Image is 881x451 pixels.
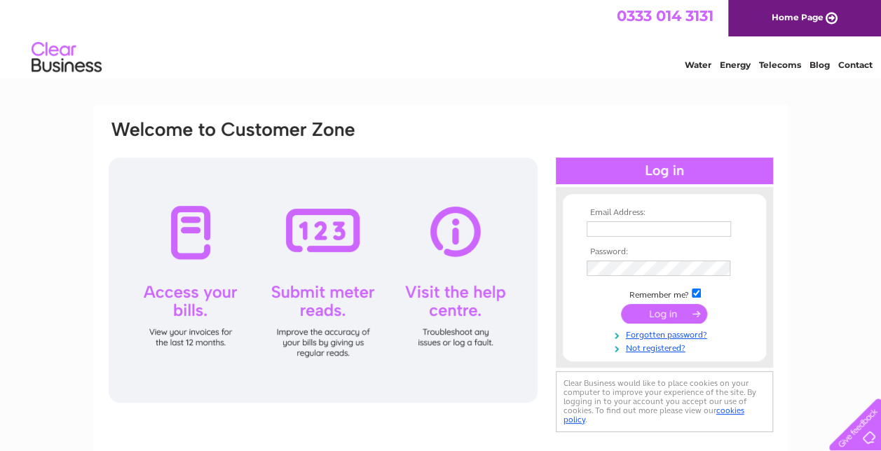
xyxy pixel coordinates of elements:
[621,304,707,324] input: Submit
[685,60,711,70] a: Water
[31,36,102,79] img: logo.png
[583,286,746,300] td: Remember me?
[583,247,746,257] th: Password:
[838,60,873,70] a: Contact
[720,60,751,70] a: Energy
[587,327,746,340] a: Forgotten password?
[810,60,830,70] a: Blog
[583,208,746,218] th: Email Address:
[556,371,773,432] div: Clear Business would like to place cookies on your computer to improve your experience of the sit...
[759,60,801,70] a: Telecoms
[587,340,746,354] a: Not registered?
[564,405,744,424] a: cookies policy
[617,7,713,25] a: 0333 014 3131
[110,8,772,68] div: Clear Business is a trading name of Verastar Limited (registered in [GEOGRAPHIC_DATA] No. 3667643...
